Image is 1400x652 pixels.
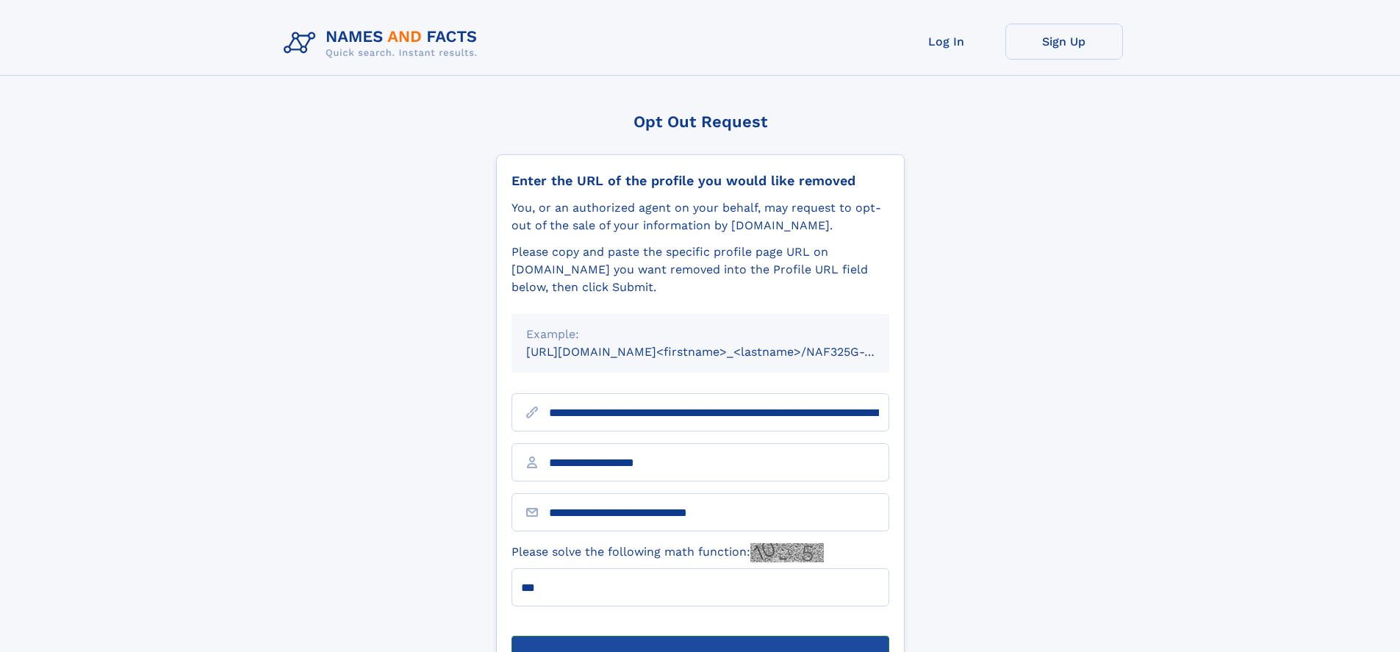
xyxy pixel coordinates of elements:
[511,243,889,296] div: Please copy and paste the specific profile page URL on [DOMAIN_NAME] you want removed into the Pr...
[526,326,875,343] div: Example:
[511,543,824,562] label: Please solve the following math function:
[526,345,917,359] small: [URL][DOMAIN_NAME]<firstname>_<lastname>/NAF325G-xxxxxxxx
[511,199,889,234] div: You, or an authorized agent on your behalf, may request to opt-out of the sale of your informatio...
[511,173,889,189] div: Enter the URL of the profile you would like removed
[278,24,489,63] img: Logo Names and Facts
[496,112,905,131] div: Opt Out Request
[888,24,1005,60] a: Log In
[1005,24,1123,60] a: Sign Up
